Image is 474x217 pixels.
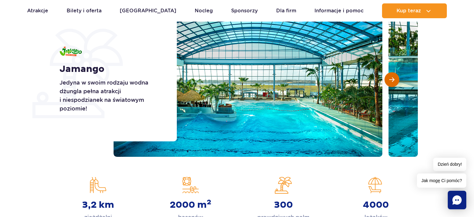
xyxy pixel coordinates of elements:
[170,199,211,211] strong: 2000 m
[82,199,114,211] strong: 3,2 km
[448,191,466,209] div: Chat
[385,72,399,87] button: Następny slajd
[67,3,102,18] a: Bilety i oferta
[207,198,211,207] sup: 2
[231,3,258,18] a: Sponsorzy
[27,3,48,18] a: Atrakcje
[120,3,176,18] a: [GEOGRAPHIC_DATA]
[382,3,447,18] button: Kup teraz
[274,199,293,211] strong: 300
[60,78,163,113] p: Jedyna w swoim rodzaju wodna dżungla pełna atrakcji i niespodzianek na światowym poziomie!
[433,158,466,171] span: Dzień dobry!
[397,8,421,14] span: Kup teraz
[417,173,466,188] span: Jak mogę Ci pomóc?
[363,199,389,211] strong: 4000
[60,47,82,56] img: Jamango
[195,3,213,18] a: Nocleg
[314,3,364,18] a: Informacje i pomoc
[60,64,163,75] h1: Jamango
[276,3,296,18] a: Dla firm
